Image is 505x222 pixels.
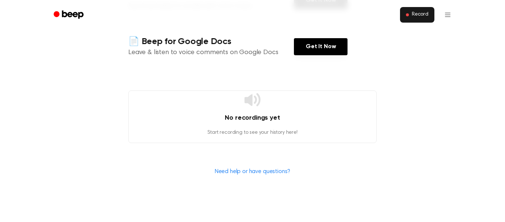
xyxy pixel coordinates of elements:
[128,36,294,48] h4: 📄 Beep for Google Docs
[48,8,90,22] a: Beep
[129,129,376,137] p: Start recording to see your history here!
[400,7,434,23] button: Record
[412,11,428,18] span: Record
[128,48,294,58] p: Leave & listen to voice comments on Google Docs
[215,169,291,175] a: Need help or have questions?
[294,38,348,55] a: Get It Now
[439,6,457,24] button: Open menu
[129,113,376,123] h4: No recordings yet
